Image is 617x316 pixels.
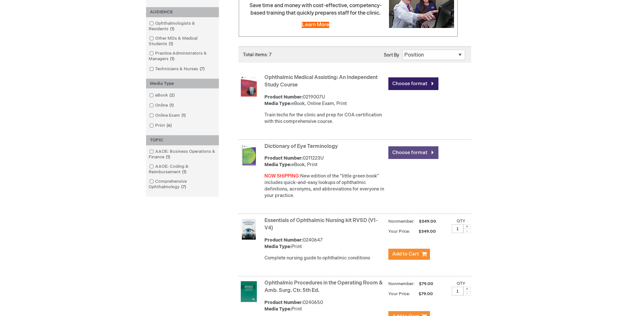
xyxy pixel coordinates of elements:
strong: Media Type: [264,306,291,312]
a: AAOE: Coding & Reimbursement1 [148,164,217,175]
a: Online Exam1 [148,112,188,119]
a: Online1 [148,102,176,109]
a: Practice Administrators & Managers1 [148,50,217,62]
font: NOW SHIPPING: [264,173,300,179]
label: Qty [457,281,465,286]
img: Dictionary of Eye Terminology [238,145,259,165]
a: Other MDs & Medical Students1 [148,35,217,47]
span: 1 [180,113,187,118]
span: 7 [180,184,188,190]
strong: Product Number: [264,237,303,243]
strong: Your Price: [388,291,410,296]
div: Complete nursing guide to ophthalmic conditions [264,255,385,261]
span: $349.00 [418,219,437,224]
div: Train techs for the clinic and prep for COA certification with this comprehensive course. [264,112,385,125]
label: Sort By [384,52,399,58]
span: 7 [198,66,206,72]
strong: Product Number: [264,300,303,305]
span: Add to Cart [392,251,419,257]
a: Ophthalmic Procedures in the Operating Room & Amb. Surg. Ctr. 5th Ed. [264,280,383,294]
button: Add to Cart [388,249,430,260]
strong: Media Type: [264,244,291,249]
span: 2 [168,93,176,98]
span: 1 [181,169,188,175]
a: Technicians & Nurses7 [148,66,207,72]
label: Qty [457,218,465,224]
div: 0219007U eBook, Online Exam, Print [264,94,385,107]
a: Dictionary of Eye Terminology [264,143,338,150]
a: Learn More [302,22,329,28]
strong: Media Type: [264,162,291,167]
div: 0240647 Print [264,237,385,250]
span: 1 [168,26,176,32]
input: Qty [452,224,463,233]
a: Choose format [388,146,438,159]
strong: Product Number: [264,94,303,100]
a: Ophthalmologists & Residents1 [148,20,217,32]
a: Comprehensive Ophthalmology7 [148,178,217,190]
strong: Your Price: [388,229,410,234]
span: 1 [164,154,172,160]
a: AAOE: Business Operations & Finance1 [148,149,217,160]
img: Ophthalmic Medical Assisting: An Independent Study Course [238,76,259,97]
span: 6 [165,123,173,128]
div: Media Type [146,79,219,89]
a: Essentials of Ophthalmic Nursing kit RVSD (V1-V4) [264,217,378,231]
img: Ophthalmic Procedures in the Operating Room & Amb. Surg. Ctr. 5th Ed. [238,281,259,302]
div: 0211223U eBook, Print [264,155,385,168]
strong: Nonmember: [388,280,415,288]
a: eBook2 [148,92,177,99]
p: Save time and money with cost-effective, competency-based training that quickly prepares staff fo... [242,2,454,17]
input: Qty [452,287,463,296]
img: Essentials of Ophthalmic Nursing kit RVSD (V1-V4) [238,219,259,240]
a: Choose format [388,77,438,90]
span: Total items: 7 [243,52,272,58]
div: TOPIC [146,135,219,145]
div: AUDIENCE [146,7,219,17]
div: New edition of the "little green book" includes quick-and-easy lookups of ophthalmic definitions,... [264,173,385,199]
span: 1 [168,103,175,108]
div: 0240650 Print [264,299,385,312]
span: 1 [168,56,176,61]
a: Print6 [148,123,174,129]
strong: Product Number: [264,155,303,161]
span: 1 [167,41,175,46]
span: $79.00 [411,291,434,296]
strong: Nonmember: [388,217,415,226]
span: $349.00 [411,229,437,234]
a: Ophthalmic Medical Assisting: An Independent Study Course [264,74,378,88]
strong: Media Type: [264,101,291,106]
span: $79.00 [418,281,434,286]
